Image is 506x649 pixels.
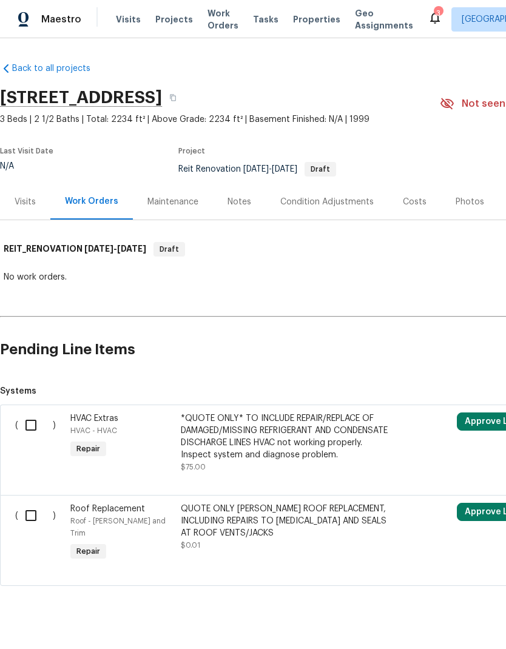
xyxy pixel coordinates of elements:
div: Costs [403,196,427,208]
span: Project [178,147,205,155]
span: Repair [72,545,105,557]
div: ( ) [12,499,67,567]
span: Maestro [41,13,81,25]
span: Projects [155,13,193,25]
span: Geo Assignments [355,7,413,32]
div: QUOTE ONLY [PERSON_NAME] ROOF REPLACEMENT, INCLUDING REPAIRS TO [MEDICAL_DATA] AND SEALS AT ROOF ... [181,503,394,539]
span: [DATE] [117,244,146,253]
div: Visits [15,196,36,208]
span: [DATE] [272,165,297,173]
span: - [84,244,146,253]
span: Roof Replacement [70,505,145,513]
div: Work Orders [65,195,118,207]
span: $0.01 [181,542,200,549]
span: - [243,165,297,173]
button: Copy Address [162,87,184,109]
span: Work Orders [207,7,238,32]
span: HVAC - HVAC [70,427,117,434]
span: Draft [306,166,335,173]
span: Reit Renovation [178,165,336,173]
span: Roof - [PERSON_NAME] and Trim [70,517,166,537]
span: $75.00 [181,463,206,471]
span: Properties [293,13,340,25]
span: [DATE] [243,165,269,173]
div: *QUOTE ONLY* TO INCLUDE REPAIR/REPLACE OF DAMAGED/MISSING REFRIGERANT AND CONDENSATE DISCHARGE LI... [181,412,394,461]
span: Tasks [253,15,278,24]
span: Draft [155,243,184,255]
span: [DATE] [84,244,113,253]
div: ( ) [12,409,67,477]
div: Notes [228,196,251,208]
div: Maintenance [147,196,198,208]
div: 3 [434,7,442,19]
span: Repair [72,443,105,455]
span: HVAC Extras [70,414,118,423]
div: Photos [456,196,484,208]
span: Visits [116,13,141,25]
h6: REIT_RENOVATION [4,242,146,257]
div: Condition Adjustments [280,196,374,208]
